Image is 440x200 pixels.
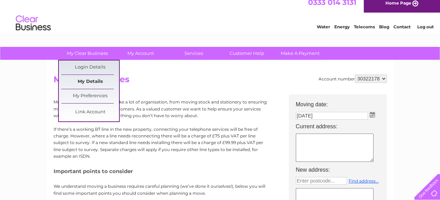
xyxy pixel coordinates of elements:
[308,3,356,12] a: 0333 014 3131
[292,165,390,175] th: New address:
[317,30,330,35] a: Water
[370,112,375,117] img: ...
[54,126,271,159] p: If there’s a working BT line in the new property, connecting your telephone services will be free...
[61,75,119,89] a: My Details
[271,47,329,60] a: Make A Payment
[218,47,276,60] a: Customer Help
[417,30,433,35] a: Log out
[292,94,390,110] th: Moving date:
[54,74,387,88] h2: Moving Premises
[379,30,389,35] a: Blog
[393,30,411,35] a: Contact
[61,89,119,103] a: My Preferences
[334,30,350,35] a: Energy
[112,47,169,60] a: My Account
[15,18,51,40] img: logo.png
[54,168,271,174] h5: Important points to consider
[354,30,375,35] a: Telecoms
[54,99,271,119] p: Moving to new premises can take a lot of organisation, from moving stock and stationery to ensuri...
[165,47,223,60] a: Services
[54,183,271,196] p: We understand moving a business requires careful planning (we’ve done it ourselves!), below you w...
[319,74,387,83] div: Account number
[61,60,119,74] a: Login Details
[349,178,379,184] a: Find address...
[55,4,386,34] div: Clear Business is a trading name of Verastar Limited (registered in [GEOGRAPHIC_DATA] No. 3667643...
[58,47,116,60] a: My Clear Business
[292,121,390,132] th: Current address:
[61,105,119,119] a: Link Account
